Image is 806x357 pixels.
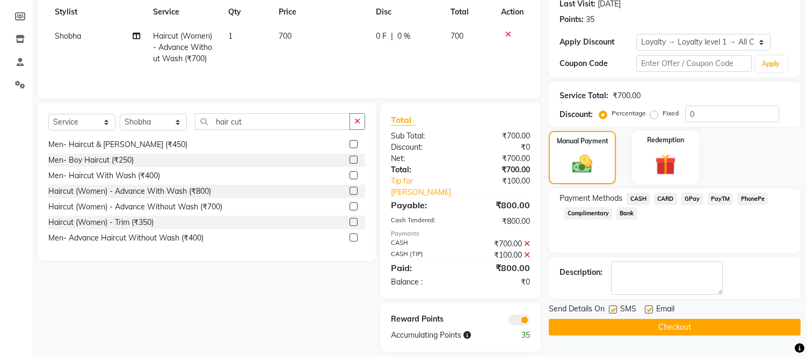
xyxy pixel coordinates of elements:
[153,31,212,63] span: Haircut (Women) - Advance Without Wash (₹700)
[383,276,461,288] div: Balance :
[560,58,636,69] div: Coupon Code
[656,303,674,317] span: Email
[383,250,461,261] div: CASH (TIP)
[461,276,539,288] div: ₹0
[461,238,539,250] div: ₹700.00
[383,176,474,198] a: Tip for [PERSON_NAME]
[560,37,636,48] div: Apply Discount
[48,170,160,181] div: Men- Haircut With Wash (₹400)
[48,232,204,244] div: Men- Advance Haircut Without Wash (₹400)
[560,90,608,101] div: Service Total:
[557,136,608,146] label: Manual Payment
[383,164,461,176] div: Total:
[48,139,187,150] div: Men- Haircut & [PERSON_NAME] (₹450)
[663,108,679,118] label: Fixed
[383,130,461,142] div: Sub Total:
[391,114,416,126] span: Total
[647,135,684,145] label: Redemption
[48,155,134,166] div: Men- Boy Haircut (₹250)
[383,216,461,227] div: Cash Tendered:
[383,261,461,274] div: Paid:
[566,152,598,176] img: _cash.svg
[391,229,530,238] div: Payments
[613,90,641,101] div: ₹700.00
[586,14,594,25] div: 35
[461,164,539,176] div: ₹700.00
[708,193,734,205] span: PayTM
[461,199,539,212] div: ₹800.00
[627,193,650,205] span: CASH
[228,31,233,41] span: 1
[55,31,81,41] span: Shobha
[383,330,499,341] div: Accumulating Points
[620,303,636,317] span: SMS
[461,130,539,142] div: ₹700.00
[560,267,602,278] div: Description:
[474,176,539,198] div: ₹100.00
[279,31,292,41] span: 700
[383,153,461,164] div: Net:
[461,153,539,164] div: ₹700.00
[616,207,637,220] span: Bank
[756,56,787,72] button: Apply
[383,238,461,250] div: CASH
[636,55,751,72] input: Enter Offer / Coupon Code
[737,193,768,205] span: PhonePe
[383,314,461,325] div: Reward Points
[383,199,461,212] div: Payable:
[560,109,593,120] div: Discount:
[461,250,539,261] div: ₹100.00
[560,193,622,204] span: Payment Methods
[461,142,539,153] div: ₹0
[461,216,539,227] div: ₹800.00
[612,108,646,118] label: Percentage
[383,142,461,153] div: Discount:
[391,31,393,42] span: |
[48,201,222,213] div: Haircut (Women) - Advance Without Wash (₹700)
[48,186,211,197] div: Haircut (Women) - Advance With Wash (₹800)
[654,193,677,205] span: CARD
[451,31,463,41] span: 700
[397,31,410,42] span: 0 %
[461,261,539,274] div: ₹800.00
[48,217,154,228] div: Haircut (Women) - Trim (₹350)
[549,319,801,336] button: Checkout
[195,113,350,130] input: Search or Scan
[560,14,584,25] div: Points:
[376,31,387,42] span: 0 F
[549,303,605,317] span: Send Details On
[681,193,703,205] span: GPay
[649,151,682,178] img: _gift.svg
[499,330,538,341] div: 35
[564,207,612,220] span: Complimentary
